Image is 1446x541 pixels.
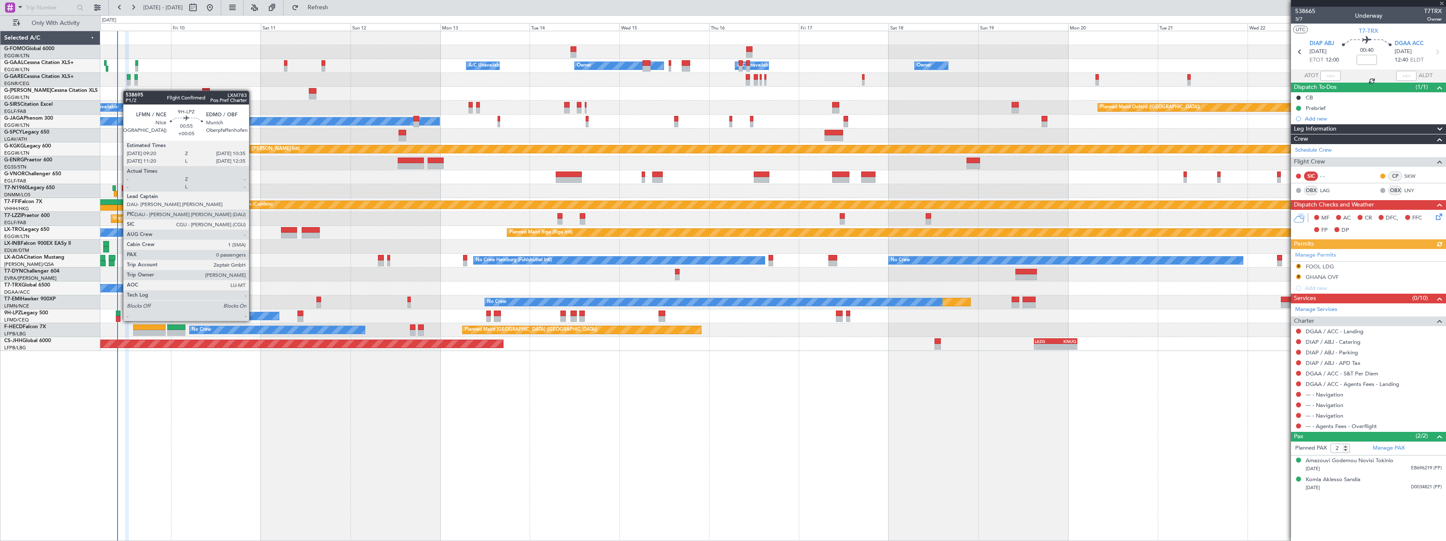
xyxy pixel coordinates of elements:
span: DIAP ABJ [1309,40,1334,48]
span: 538665 [1295,7,1315,16]
span: Leg Information [1294,124,1336,134]
span: [DATE] - [DATE] [143,4,183,11]
span: T7-DYN [4,269,23,274]
div: Owner [917,59,931,72]
div: Mon 20 [1068,23,1158,31]
span: DFC, [1386,214,1398,222]
div: No Crew Hamburg (Fuhlsbuttel Intl) [476,254,552,267]
span: EB696219 (PP) [1411,465,1442,472]
a: T7-FFIFalcon 7X [4,199,42,204]
div: Planned Maint Athens ([PERSON_NAME] Intl) [203,143,300,155]
a: LAG [1320,187,1339,194]
a: EGGW/LTN [4,122,29,129]
span: ETOT [1309,56,1323,64]
button: UTC [1293,26,1308,33]
a: 9H-LPZLegacy 500 [4,311,48,316]
span: FFC [1412,214,1422,222]
span: [DATE] [1306,466,1320,472]
span: T7-LZZI [4,213,21,218]
a: DGAA / ACC - Landing [1306,328,1363,335]
div: Komla Aklesso Sandia [1306,476,1360,484]
div: Thu 16 [709,23,799,31]
button: Refresh [288,1,338,14]
span: [DATE] [1306,485,1320,491]
div: Planned Maint Riga (Riga Intl) [509,226,573,239]
span: Dispatch To-Dos [1294,83,1336,92]
div: KNUQ [1056,339,1077,344]
a: VHHH/HKG [4,206,29,212]
a: EGGW/LTN [4,233,29,240]
span: G-GARE [4,74,24,79]
span: G-FOMO [4,46,26,51]
a: LFMD/CEQ [4,317,29,323]
span: T7-TRX [1359,27,1378,35]
span: Dispatch Checks and Weather [1294,200,1374,210]
button: Only With Activity [9,16,91,30]
span: AC [1343,214,1351,222]
a: F-HECDFalcon 7X [4,324,46,329]
a: DGAA/ACC [4,289,30,295]
a: LFPB/LBG [4,345,26,351]
a: G-GAALCessna Citation XLS+ [4,60,74,65]
div: Tue 21 [1158,23,1248,31]
a: G-GARECessna Citation XLS+ [4,74,74,79]
div: Add new [1305,115,1442,122]
span: G-[PERSON_NAME] [4,88,51,93]
div: No Crew [891,254,910,267]
div: Tue 14 [530,23,619,31]
a: DIAP / ABJ - Catering [1306,338,1360,345]
a: G-JAGAPhenom 300 [4,116,53,121]
div: Sat 18 [889,23,978,31]
a: G-SPCYLegacy 650 [4,130,49,135]
a: LX-INBFalcon 900EX EASy II [4,241,71,246]
a: --- - Navigation [1306,412,1343,419]
a: Schedule Crew [1295,146,1332,155]
div: - [1056,344,1077,349]
a: G-KGKGLegacy 600 [4,144,51,149]
div: Unplanned Maint [GEOGRAPHIC_DATA] ([GEOGRAPHIC_DATA]) [113,212,252,225]
a: LFPB/LBG [4,331,26,337]
a: DGAA / ACC - S&T Per Diem [1306,370,1378,377]
div: Thu 9 [81,23,171,31]
label: Planned PAX [1295,444,1327,453]
div: Wed 22 [1248,23,1337,31]
span: F-HECD [4,324,23,329]
span: 00:40 [1360,46,1374,55]
span: DP [1342,226,1349,235]
div: Wed 15 [619,23,709,31]
span: Services [1294,294,1316,303]
a: LGAV/ATH [4,136,27,142]
a: EGGW/LTN [4,94,29,101]
span: G-SIRS [4,102,20,107]
span: T7-N1960 [4,185,28,190]
div: OBX [1388,186,1402,195]
a: G-ENRGPraetor 600 [4,158,52,163]
a: DGAA / ACC - Agents Fees - Landing [1306,380,1399,388]
span: 12:40 [1395,56,1408,64]
span: CR [1365,214,1372,222]
span: [DATE] [1309,48,1327,56]
a: EGLF/FAB [4,220,26,226]
a: EGLF/FAB [4,178,26,184]
a: DNMM/LOS [4,192,30,198]
div: Amazouvi Godemou Novisi Tokinlo [1306,457,1393,465]
div: LEZG [1035,339,1056,344]
span: Refresh [300,5,336,11]
div: CB [1306,94,1313,101]
span: DGAA ACC [1395,40,1424,48]
a: SKW [1404,172,1423,180]
a: EDLW/DTM [4,247,29,254]
span: Flight Crew [1294,157,1325,167]
div: SIC [1304,171,1318,181]
div: OBX [1304,186,1318,195]
a: --- - Navigation [1306,402,1343,409]
span: 9H-LPZ [4,311,21,316]
a: --- - Agents Fees - Overflight [1306,423,1377,430]
span: LX-TRO [4,227,22,232]
a: EGNR/CEG [4,80,29,87]
span: (0/10) [1412,294,1428,303]
div: No Crew [487,296,506,308]
div: Underway [1355,11,1382,20]
span: MF [1321,214,1329,222]
div: Sat 11 [261,23,351,31]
